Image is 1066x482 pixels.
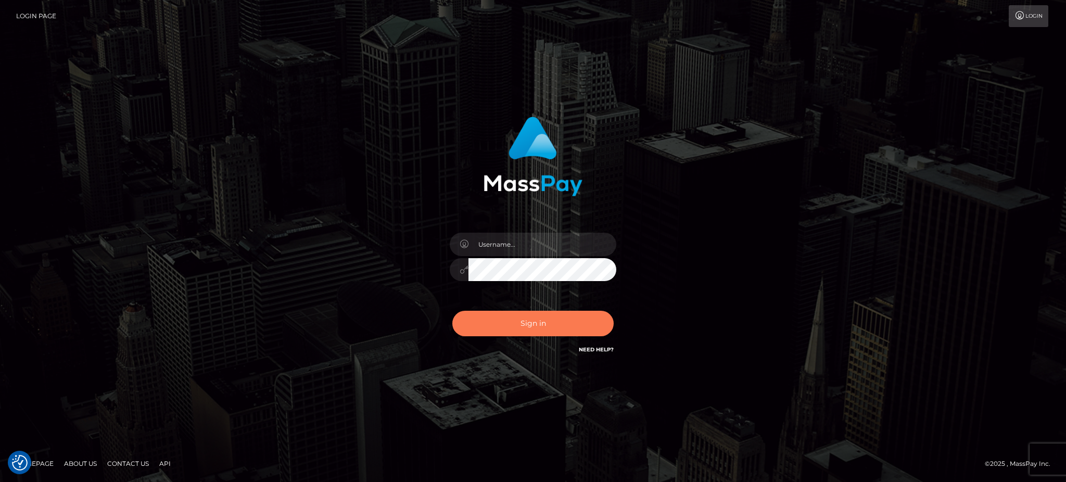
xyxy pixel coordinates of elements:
button: Sign in [452,311,614,336]
a: API [155,455,175,472]
a: Homepage [11,455,58,472]
a: About Us [60,455,101,472]
input: Username... [468,233,616,256]
img: Revisit consent button [12,455,28,471]
button: Consent Preferences [12,455,28,471]
a: Login Page [16,5,56,27]
a: Need Help? [579,346,614,353]
a: Login [1009,5,1048,27]
img: MassPay Login [484,117,582,196]
a: Contact Us [103,455,153,472]
div: © 2025 , MassPay Inc. [985,458,1058,470]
